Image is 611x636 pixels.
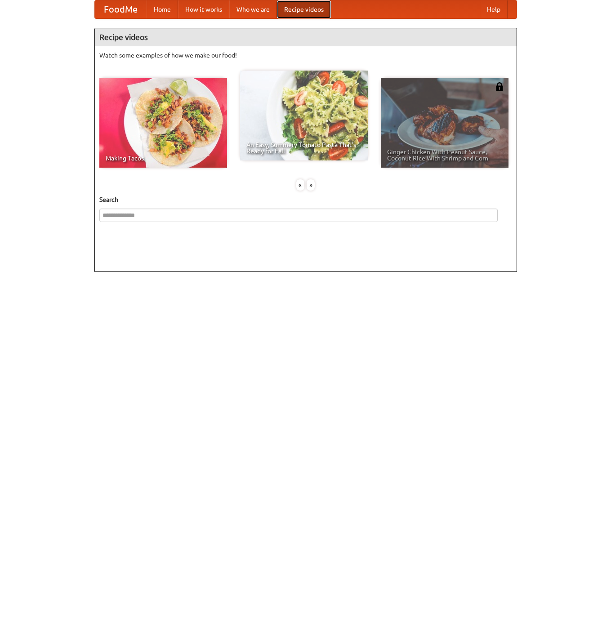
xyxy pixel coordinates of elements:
a: Help [480,0,508,18]
p: Watch some examples of how we make our food! [99,51,512,60]
img: 483408.png [495,82,504,91]
a: How it works [178,0,229,18]
div: « [296,179,304,191]
h4: Recipe videos [95,28,517,46]
a: Making Tacos [99,78,227,168]
a: Home [147,0,178,18]
a: FoodMe [95,0,147,18]
a: An Easy, Summery Tomato Pasta That's Ready for Fall [240,71,368,160]
a: Who we are [229,0,277,18]
a: Recipe videos [277,0,331,18]
h5: Search [99,195,512,204]
span: Making Tacos [106,155,221,161]
span: An Easy, Summery Tomato Pasta That's Ready for Fall [246,142,361,154]
div: » [307,179,315,191]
